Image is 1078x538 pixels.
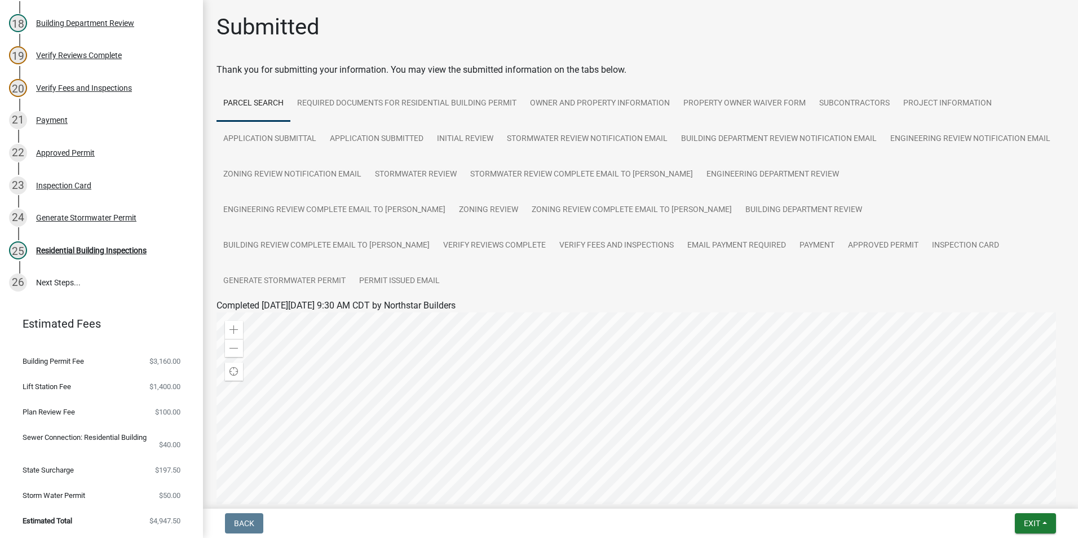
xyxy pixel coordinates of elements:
[217,263,352,299] a: Generate Stormwater Permit
[217,63,1064,77] div: Thank you for submitting your information. You may view the submitted information on the tabs below.
[149,383,180,390] span: $1,400.00
[9,14,27,32] div: 18
[36,214,136,222] div: Generate Stormwater Permit
[525,192,739,228] a: Zoning Review Complete Email to [PERSON_NAME]
[9,79,27,97] div: 20
[463,157,700,193] a: Stormwater Review Complete Email to [PERSON_NAME]
[896,86,999,122] a: Project Information
[155,466,180,474] span: $197.50
[323,121,430,157] a: Application Submitted
[436,228,553,264] a: Verify Reviews Complete
[36,246,147,254] div: Residential Building Inspections
[155,408,180,416] span: $100.00
[523,86,677,122] a: Owner and Property Information
[9,111,27,129] div: 21
[217,121,323,157] a: Application Submittal
[23,408,75,416] span: Plan Review Fee
[217,192,452,228] a: Engineering Review Complete Email to [PERSON_NAME]
[149,358,180,365] span: $3,160.00
[36,116,68,124] div: Payment
[1024,519,1040,528] span: Exit
[883,121,1057,157] a: Engineering Review Notification Email
[23,466,74,474] span: State Surcharge
[9,177,27,195] div: 23
[23,383,71,390] span: Lift Station Fee
[553,228,681,264] a: Verify Fees and Inspections
[9,241,27,259] div: 25
[9,209,27,227] div: 24
[700,157,846,193] a: Engineering Department Review
[352,263,447,299] a: Permit Issued Email
[36,51,122,59] div: Verify Reviews Complete
[36,149,95,157] div: Approved Permit
[681,228,793,264] a: Email Payment Required
[23,517,72,524] span: Estimated Total
[1015,513,1056,533] button: Exit
[9,274,27,292] div: 26
[290,86,523,122] a: Required Documents for Residential Building Permit
[225,321,243,339] div: Zoom in
[841,228,925,264] a: Approved Permit
[23,434,147,441] span: Sewer Connection: Residential Building
[430,121,500,157] a: Initial Review
[159,441,180,448] span: $40.00
[674,121,883,157] a: Building Department Review Notification Email
[500,121,674,157] a: Stormwater Review Notification Email
[217,14,320,41] h1: Submitted
[36,84,132,92] div: Verify Fees and Inspections
[9,144,27,162] div: 22
[9,312,185,335] a: Estimated Fees
[925,228,1006,264] a: Inspection Card
[217,228,436,264] a: Building Review Complete Email to [PERSON_NAME]
[225,363,243,381] div: Find my location
[793,228,841,264] a: Payment
[217,86,290,122] a: Parcel search
[36,19,134,27] div: Building Department Review
[23,492,85,499] span: Storm Water Permit
[36,182,91,189] div: Inspection Card
[812,86,896,122] a: Subcontractors
[9,46,27,64] div: 19
[452,192,525,228] a: Zoning Review
[677,86,812,122] a: Property Owner Waiver Form
[159,492,180,499] span: $50.00
[149,517,180,524] span: $4,947.50
[225,513,263,533] button: Back
[217,300,456,311] span: Completed [DATE][DATE] 9:30 AM CDT by Northstar Builders
[23,358,84,365] span: Building Permit Fee
[225,339,243,357] div: Zoom out
[739,192,869,228] a: Building Department Review
[217,157,368,193] a: Zoning Review Notification Email
[234,519,254,528] span: Back
[368,157,463,193] a: Stormwater Review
